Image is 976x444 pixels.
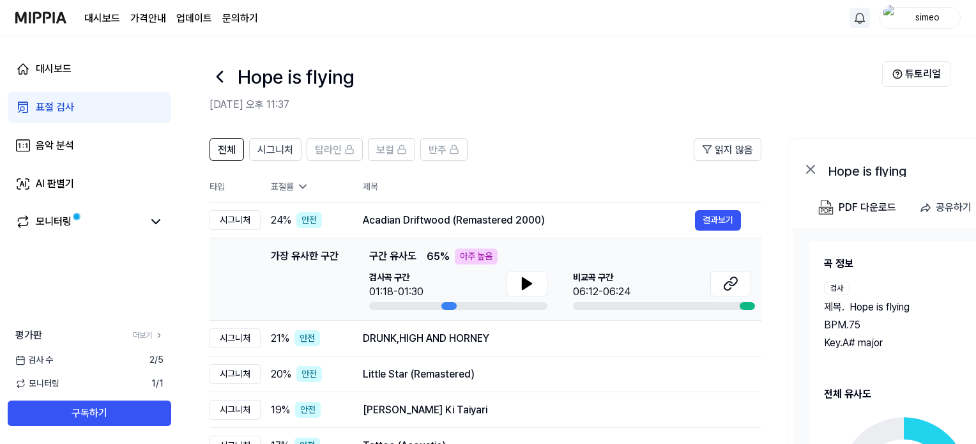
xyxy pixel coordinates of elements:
[238,63,355,91] h1: Hope is flying
[363,213,695,228] div: Acadian Driftwood (Remastered 2000)
[176,11,212,26] a: 업데이트
[210,97,882,112] h2: [DATE] 오후 11:37
[36,138,74,153] div: 음악 분석
[271,402,290,418] span: 19 %
[363,402,741,418] div: [PERSON_NAME] Ki Taiyari
[8,54,171,84] a: 대시보드
[429,142,446,158] span: 반주
[36,100,74,115] div: 표절 검사
[222,11,258,26] a: 문의하기
[8,92,171,123] a: 표절 검사
[936,199,972,216] div: 공유하기
[133,330,164,341] a: 더보기
[149,353,164,367] span: 2 / 5
[151,377,164,390] span: 1 / 1
[271,213,291,228] span: 24 %
[839,199,896,216] div: PDF 다운로드
[15,377,59,390] span: 모니터링
[455,249,498,264] div: 아주 높음
[36,61,72,77] div: 대시보드
[879,7,961,29] button: profilesimeo
[296,212,322,228] div: 안전
[36,176,74,192] div: AI 판별기
[816,195,899,220] button: PDF 다운로드
[883,5,899,31] img: profile
[271,180,342,194] div: 표절률
[15,214,143,229] a: 모니터링
[84,11,120,26] a: 대시보드
[271,249,339,310] div: 가장 유사한 구간
[427,249,450,264] span: 65 %
[376,142,394,158] span: 보컬
[295,402,321,418] div: 안전
[852,10,867,26] img: 알림
[210,171,261,203] th: 타입
[210,328,261,348] div: 시그니처
[210,138,244,161] button: 전체
[36,214,72,229] div: 모니터링
[218,142,236,158] span: 전체
[369,271,423,284] span: 검사곡 구간
[824,318,975,333] div: BPM. 75
[420,138,468,161] button: 반주
[369,249,416,264] span: 구간 유사도
[695,210,741,231] button: 결과보기
[715,142,753,158] span: 읽지 않음
[271,331,289,346] span: 21 %
[15,353,53,367] span: 검사 수
[15,328,42,343] span: 평가판
[8,130,171,161] a: 음악 분석
[363,171,761,202] th: 제목
[882,61,950,87] button: 튜토리얼
[249,138,301,161] button: 시그니처
[892,69,903,79] img: Help
[368,138,415,161] button: 보컬
[369,284,423,300] div: 01:18-01:30
[257,142,293,158] span: 시그니처
[824,300,844,315] span: 제목 .
[363,367,741,382] div: Little Star (Remastered)
[210,364,261,384] div: 시그니처
[694,138,761,161] button: 읽지 않음
[210,400,261,420] div: 시그니처
[296,366,322,382] div: 안전
[210,210,261,230] div: 시그니처
[8,169,171,199] a: AI 판별기
[363,331,741,346] div: DRUNK,HIGH AND HORNEY
[818,200,834,215] img: PDF Download
[294,330,320,346] div: 안전
[824,335,975,351] div: Key. A# major
[824,282,850,295] div: 검사
[850,300,910,315] span: Hope is flying
[315,142,342,158] span: 탑라인
[8,401,171,426] button: 구독하기
[307,138,363,161] button: 탑라인
[130,11,166,26] a: 가격안내
[573,284,630,300] div: 06:12-06:24
[573,271,630,284] span: 비교곡 구간
[903,10,952,24] div: simeo
[271,367,291,382] span: 20 %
